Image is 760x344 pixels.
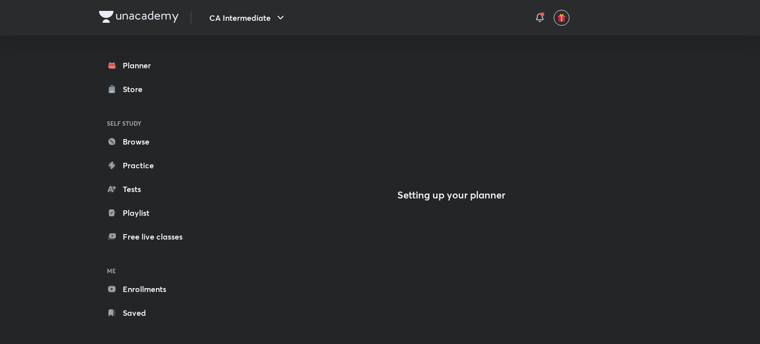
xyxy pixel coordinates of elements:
a: Tests [99,179,214,199]
img: avatar [557,13,566,22]
a: Store [99,79,214,99]
div: Store [123,83,148,95]
button: avatar [554,10,570,26]
h4: Setting up your planner [397,189,505,201]
h6: SELF STUDY [99,115,214,132]
a: Playlist [99,203,214,223]
a: Free live classes [99,227,214,246]
a: Saved [99,303,214,323]
a: Practice [99,155,214,175]
a: Enrollments [99,279,214,299]
button: CA Intermediate [203,8,292,28]
img: Company Logo [99,11,179,23]
a: Browse [99,132,214,151]
h6: ME [99,262,214,279]
a: Planner [99,55,214,75]
a: Company Logo [99,11,179,25]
